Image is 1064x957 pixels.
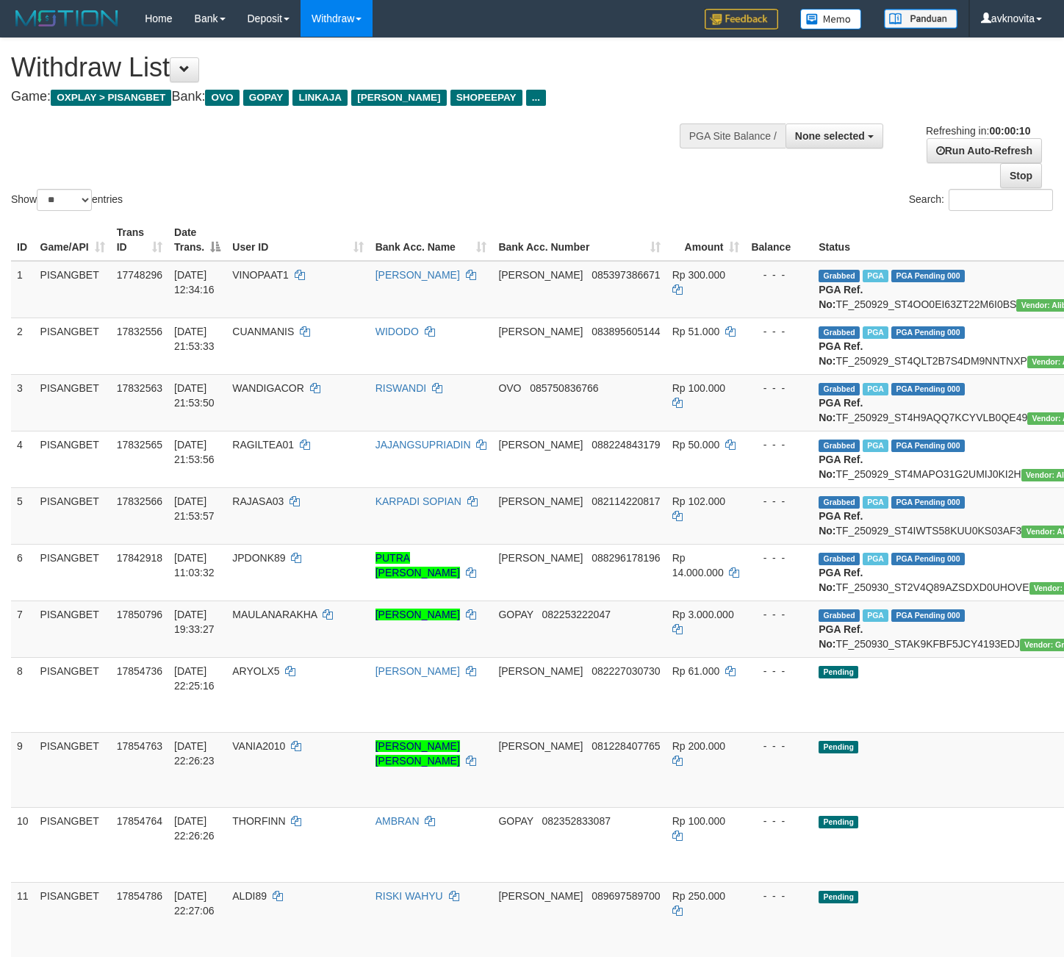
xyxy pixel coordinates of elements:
[751,268,807,282] div: - - -
[450,90,522,106] span: SHOPEEPAY
[232,815,285,827] span: THORFINN
[174,740,215,767] span: [DATE] 22:26:23
[174,439,215,465] span: [DATE] 21:53:56
[751,437,807,452] div: - - -
[592,269,660,281] span: Copy 085397386671 to clipboard
[174,609,215,635] span: [DATE] 19:33:27
[11,732,35,807] td: 9
[672,382,725,394] span: Rp 100.000
[11,53,694,82] h1: Withdraw List
[205,90,239,106] span: OVO
[530,382,598,394] span: Copy 085750836766 to clipboard
[117,815,162,827] span: 17854764
[819,741,858,753] span: Pending
[232,495,284,507] span: RAJASA03
[117,382,162,394] span: 17832563
[375,815,420,827] a: AMBRAN
[672,552,724,578] span: Rp 14.000.000
[35,431,111,487] td: PISANGBET
[35,807,111,882] td: PISANGBET
[542,815,611,827] span: Copy 082352833087 to clipboard
[35,657,111,732] td: PISANGBET
[351,90,446,106] span: [PERSON_NAME]
[891,609,965,622] span: PGA Pending
[35,374,111,431] td: PISANGBET
[863,270,888,282] span: Marked by avkyakub
[117,326,162,337] span: 17832556
[786,123,883,148] button: None selected
[949,189,1053,211] input: Search:
[11,601,35,657] td: 7
[592,495,660,507] span: Copy 082114220817 to clipboard
[375,439,471,451] a: JAJANGSUPRIADIN
[168,219,226,261] th: Date Trans.: activate to sort column descending
[117,552,162,564] span: 17842918
[863,496,888,509] span: Marked by avknovia
[795,130,865,142] span: None selected
[592,665,660,677] span: Copy 082227030730 to clipboard
[498,665,583,677] span: [PERSON_NAME]
[751,814,807,828] div: - - -
[751,551,807,565] div: - - -
[11,431,35,487] td: 4
[232,740,285,752] span: VANIA2010
[526,90,546,106] span: ...
[751,664,807,678] div: - - -
[751,607,807,622] div: - - -
[243,90,290,106] span: GOPAY
[819,609,860,622] span: Grabbed
[226,219,369,261] th: User ID: activate to sort column ascending
[232,665,279,677] span: ARYOLX5
[751,324,807,339] div: - - -
[111,219,168,261] th: Trans ID: activate to sort column ascending
[11,487,35,544] td: 5
[891,496,965,509] span: PGA Pending
[232,382,303,394] span: WANDIGACOR
[117,439,162,451] span: 17832565
[498,439,583,451] span: [PERSON_NAME]
[174,665,215,692] span: [DATE] 22:25:16
[117,269,162,281] span: 17748296
[375,890,443,902] a: RISKI WAHYU
[174,269,215,295] span: [DATE] 12:34:16
[1000,163,1042,188] a: Stop
[11,374,35,431] td: 3
[375,665,460,677] a: [PERSON_NAME]
[819,553,860,565] span: Grabbed
[819,383,860,395] span: Grabbed
[35,219,111,261] th: Game/API: activate to sort column ascending
[672,890,725,902] span: Rp 250.000
[11,807,35,882] td: 10
[35,544,111,601] td: PISANGBET
[819,397,863,423] b: PGA Ref. No:
[863,383,888,395] span: Marked by avknovia
[672,326,720,337] span: Rp 51.000
[891,553,965,565] span: PGA Pending
[174,326,215,352] span: [DATE] 21:53:33
[672,740,725,752] span: Rp 200.000
[819,891,858,903] span: Pending
[672,665,720,677] span: Rp 61.000
[232,439,294,451] span: RAGILTEA01
[891,440,965,452] span: PGA Pending
[11,882,35,957] td: 11
[745,219,813,261] th: Balance
[117,495,162,507] span: 17832566
[498,815,533,827] span: GOPAY
[117,665,162,677] span: 17854736
[375,326,419,337] a: WIDODO
[989,125,1030,137] strong: 00:00:10
[891,270,965,282] span: PGA Pending
[498,326,583,337] span: [PERSON_NAME]
[174,495,215,522] span: [DATE] 21:53:57
[117,740,162,752] span: 17854763
[891,326,965,339] span: PGA Pending
[819,816,858,828] span: Pending
[375,382,426,394] a: RISWANDI
[375,609,460,620] a: [PERSON_NAME]
[375,495,461,507] a: KARPADI SOPIAN
[11,318,35,374] td: 2
[232,609,317,620] span: MAULANARAKHA
[232,269,289,281] span: VINOPAAT1
[232,552,285,564] span: JPDONK89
